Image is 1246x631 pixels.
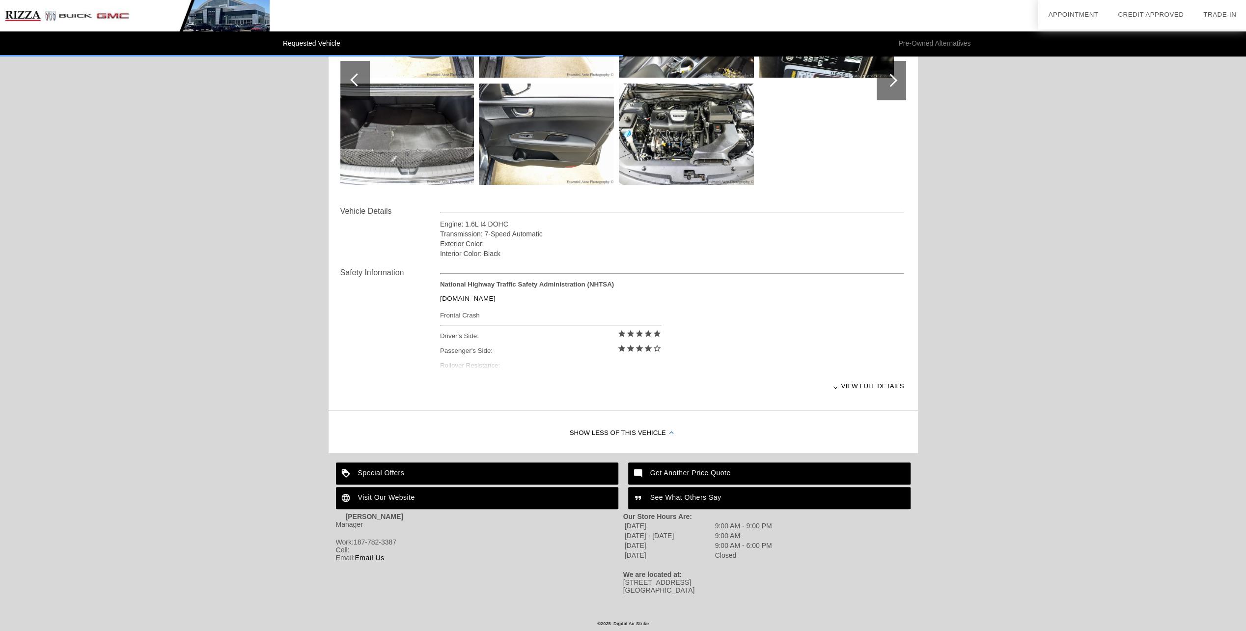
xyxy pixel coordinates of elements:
[1118,11,1184,18] a: Credit Approved
[624,521,714,530] td: [DATE]
[623,578,911,594] div: [STREET_ADDRESS] [GEOGRAPHIC_DATA]
[354,538,396,546] span: 187-782-3387
[440,239,904,249] div: Exterior Color:
[715,521,773,530] td: 9:00 AM - 9:00 PM
[479,84,614,185] img: a4d2d206fc94731d87b2a98561fc08fb.jpg
[440,329,662,344] div: Driver's Side:
[339,84,474,185] img: 7e5366f434b05c57e17b56dbd283aaa8.jpg
[628,487,911,509] a: See What Others Say
[624,551,714,560] td: [DATE]
[644,344,653,353] i: star
[346,513,403,520] strong: [PERSON_NAME]
[623,513,692,520] strong: Our Store Hours Are:
[635,329,644,338] i: star
[440,229,904,239] div: Transmission: 7-Speed Automatic
[440,219,904,229] div: Engine: 1.6L I4 DOHC
[440,344,662,358] div: Passenger's Side:
[626,329,635,338] i: star
[440,249,904,258] div: Interior Color: Black
[653,344,662,353] i: star_border
[440,309,662,321] div: Frontal Crash
[628,487,650,509] img: ic_format_quote_white_24dp_2x.png
[336,462,358,485] img: ic_loyalty_white_24dp_2x.png
[336,487,358,509] img: ic_language_white_24dp_2x.png
[624,531,714,540] td: [DATE] - [DATE]
[340,205,440,217] div: Vehicle Details
[440,374,904,398] div: View full details
[329,414,918,453] div: Show Less of this Vehicle
[336,546,623,554] div: Cell:
[1048,11,1098,18] a: Appointment
[617,329,626,338] i: star
[336,487,618,509] a: Visit Our Website
[635,344,644,353] i: star
[336,462,618,485] a: Special Offers
[644,329,653,338] i: star
[617,344,626,353] i: star
[628,462,911,485] a: Get Another Price Quote
[624,541,714,550] td: [DATE]
[619,84,754,185] img: f0da2db72a2113573533707d55e84b4e.jpg
[336,520,623,528] div: Manager
[440,295,496,302] a: [DOMAIN_NAME]
[715,531,773,540] td: 9:00 AM
[340,267,440,279] div: Safety Information
[1203,11,1236,18] a: Trade-In
[336,538,623,546] div: Work:
[626,344,635,353] i: star
[628,462,650,485] img: ic_mode_comment_white_24dp_2x.png
[653,329,662,338] i: star
[715,551,773,560] td: Closed
[355,554,384,562] a: Email Us
[623,571,682,578] strong: We are located at:
[336,554,623,562] div: Email:
[715,541,773,550] td: 9:00 AM - 6:00 PM
[440,281,614,288] strong: National Highway Traffic Safety Administration (NHTSA)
